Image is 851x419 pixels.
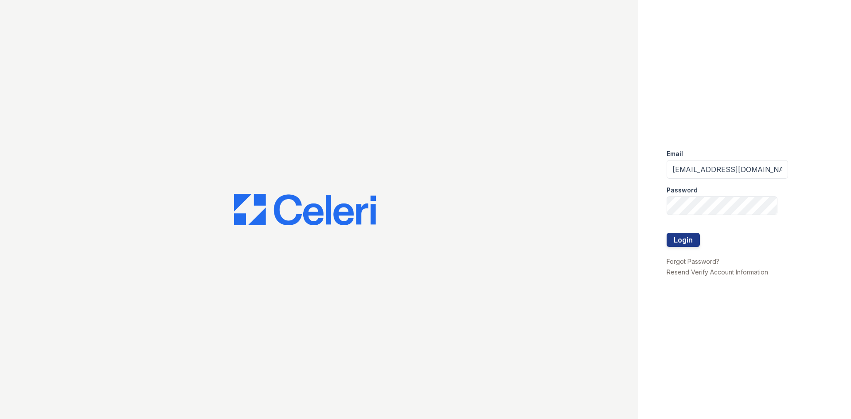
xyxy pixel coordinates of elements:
[667,268,768,276] a: Resend Verify Account Information
[667,258,719,265] a: Forgot Password?
[667,149,683,158] label: Email
[667,233,700,247] button: Login
[234,194,376,226] img: CE_Logo_Blue-a8612792a0a2168367f1c8372b55b34899dd931a85d93a1a3d3e32e68fde9ad4.png
[667,186,698,195] label: Password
